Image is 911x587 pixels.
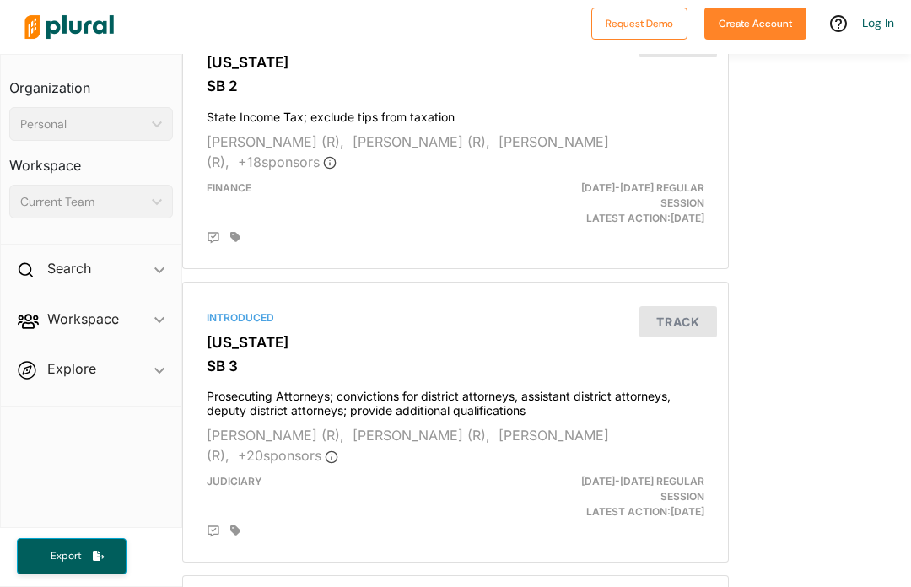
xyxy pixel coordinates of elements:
h3: SB 3 [207,358,704,374]
h3: [US_STATE] [207,54,704,71]
button: Track [639,306,717,337]
div: Add tags [230,525,240,536]
span: [PERSON_NAME] (R), [207,133,344,150]
span: [PERSON_NAME] (R), [207,427,344,444]
button: Export [17,538,127,574]
a: Create Account [704,13,806,31]
div: Current Team [20,193,145,211]
span: [PERSON_NAME] (R), [207,133,609,170]
span: Export [39,549,93,563]
span: + 18 sponsor s [238,153,337,170]
h4: Prosecuting Attorneys; convictions for district attorneys, assistant district attorneys, deputy d... [207,381,704,418]
a: Request Demo [591,13,687,31]
span: [DATE]-[DATE] Regular Session [581,475,704,503]
h3: [US_STATE] [207,334,704,351]
div: Introduced [207,310,704,326]
h3: Workspace [9,141,173,178]
a: Log In [862,15,894,30]
div: Latest Action: [DATE] [542,180,717,226]
div: Personal [20,116,145,133]
div: Add Position Statement [207,525,220,538]
span: [PERSON_NAME] (R), [353,133,490,150]
span: [PERSON_NAME] (R), [353,427,490,444]
h3: SB 2 [207,78,704,94]
div: Add Position Statement [207,231,220,245]
div: Add tags [230,231,240,243]
span: [DATE]-[DATE] Regular Session [581,181,704,209]
span: Judiciary [207,475,262,487]
span: [PERSON_NAME] (R), [207,427,609,464]
h2: Search [47,259,91,277]
span: + 20 sponsor s [238,447,338,464]
h4: State Income Tax; exclude tips from taxation [207,102,704,125]
span: Finance [207,181,251,194]
button: Create Account [704,8,806,40]
button: Request Demo [591,8,687,40]
h3: Organization [9,63,173,100]
div: Latest Action: [DATE] [542,474,717,520]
